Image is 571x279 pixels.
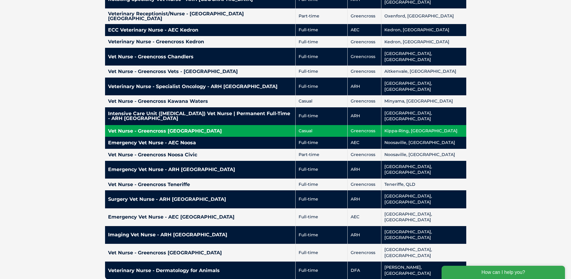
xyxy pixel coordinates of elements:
[347,78,381,95] td: ARH
[381,24,466,36] td: Kedron, [GEOGRAPHIC_DATA]
[381,78,466,95] td: [GEOGRAPHIC_DATA], [GEOGRAPHIC_DATA]
[295,190,347,208] td: Full-time
[108,152,292,157] h4: Vet Nurse - Greencross Noosa Civic
[381,66,466,78] td: Aitkenvale, [GEOGRAPHIC_DATA]
[347,24,381,36] td: AEC
[347,137,381,149] td: AEC
[108,69,292,74] h4: Vet Nurse - Greencross Vets - [GEOGRAPHIC_DATA]
[347,66,381,78] td: Greencross
[347,48,381,66] td: Greencross
[347,179,381,191] td: Greencross
[347,244,381,262] td: Greencross
[295,244,347,262] td: Full-time
[295,36,347,48] td: Full-time
[381,226,466,244] td: [GEOGRAPHIC_DATA], [GEOGRAPHIC_DATA]
[295,8,347,24] td: Part-time
[108,111,292,121] h4: Intensive Care Unit ([MEDICAL_DATA]) Vet Nurse | Permanent Full-Time - ARH [GEOGRAPHIC_DATA]
[381,161,466,179] td: [GEOGRAPHIC_DATA], [GEOGRAPHIC_DATA]
[108,182,292,187] h4: Vet Nurse - Greencross Teneriffe
[347,125,381,137] td: Greencross
[381,208,466,226] td: [GEOGRAPHIC_DATA], [GEOGRAPHIC_DATA]
[4,4,127,17] div: How can I help you?
[381,137,466,149] td: Noosaville, [GEOGRAPHIC_DATA]
[108,250,292,255] h4: Vet Nurse - Greencross [GEOGRAPHIC_DATA]
[295,125,347,137] td: Casual
[108,84,292,89] h4: Veterinary Nurse - Specialist Oncology - ARH [GEOGRAPHIC_DATA]
[347,226,381,244] td: ARH
[108,140,292,145] h4: Emergency Vet Nurse - AEC Noosa
[381,149,466,161] td: Noosaville, [GEOGRAPHIC_DATA]
[347,95,381,107] td: Greencross
[347,149,381,161] td: Greencross
[108,268,292,273] h4: Veterinary Nurse - Dermatology for Animals
[381,244,466,262] td: [GEOGRAPHIC_DATA], [GEOGRAPHIC_DATA]
[108,167,292,172] h4: Emergency Vet Nurse - ARH [GEOGRAPHIC_DATA]
[108,28,292,32] h4: ECC Veterinary Nurse - AEC Kedron
[295,95,347,107] td: Casual
[295,149,347,161] td: Part-time
[108,39,292,44] h4: Veterinary Nurse - Greencross Kedron
[381,190,466,208] td: [GEOGRAPHIC_DATA], [GEOGRAPHIC_DATA]
[108,215,292,219] h4: Emergency Vet Nurse - AEC [GEOGRAPHIC_DATA]
[295,208,347,226] td: Full-time
[108,11,292,21] h4: Veterinary Receptionist/Nurse - [GEOGRAPHIC_DATA] [GEOGRAPHIC_DATA]
[381,8,466,24] td: Oxenford, [GEOGRAPHIC_DATA]
[108,197,292,202] h4: Surgery Vet Nurse - ARH [GEOGRAPHIC_DATA]
[295,66,347,78] td: Full-time
[295,107,347,125] td: Full-time
[347,36,381,48] td: Greencross
[295,48,347,66] td: Full-time
[347,161,381,179] td: ARH
[295,78,347,95] td: Full-time
[295,161,347,179] td: Full-time
[295,179,347,191] td: Full-time
[108,232,292,237] h4: Imaging Vet Nurse - ARH [GEOGRAPHIC_DATA]
[381,107,466,125] td: [GEOGRAPHIC_DATA], [GEOGRAPHIC_DATA]
[108,99,292,104] h4: Vet Nurse - Greencross Kawana Waters
[347,208,381,226] td: AEC
[381,36,466,48] td: Kedron, [GEOGRAPHIC_DATA]
[381,125,466,137] td: Kippa-Ring, [GEOGRAPHIC_DATA]
[347,107,381,125] td: ARH
[108,54,292,59] h4: Vet Nurse - Greencross Chandlers
[347,8,381,24] td: Greencross
[295,137,347,149] td: Full-time
[295,24,347,36] td: Full-time
[381,48,466,66] td: [GEOGRAPHIC_DATA], [GEOGRAPHIC_DATA]
[347,190,381,208] td: ARH
[381,179,466,191] td: Teneriffe, QLD
[108,129,292,133] h4: Vet Nurse - Greencross [GEOGRAPHIC_DATA]
[381,95,466,107] td: Minyama, [GEOGRAPHIC_DATA]
[295,226,347,244] td: Full-time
